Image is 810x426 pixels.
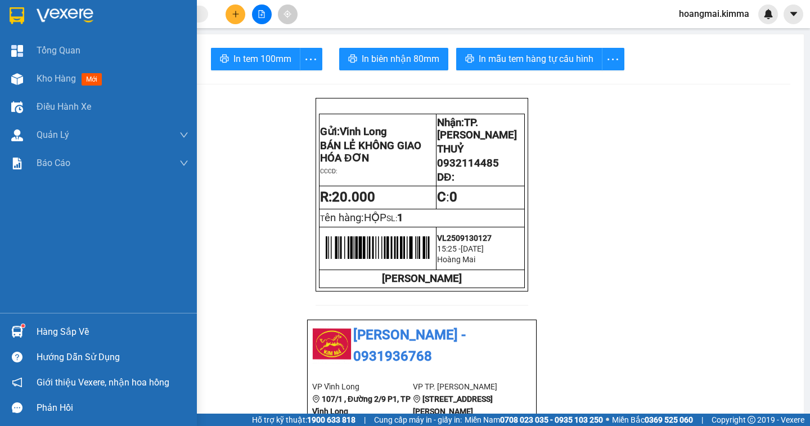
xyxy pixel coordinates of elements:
span: file-add [258,10,265,18]
span: printer [220,54,229,65]
span: 20.000 [332,189,375,205]
span: environment [413,395,421,403]
span: CCCD: [320,168,337,175]
span: 1 [397,212,403,224]
button: printerIn tem 100mm [211,48,300,70]
strong: [PERSON_NAME] [382,272,462,285]
span: copyright [748,416,755,424]
span: VL2509130127 [437,234,492,243]
span: environment [312,395,320,403]
div: Hướng dẫn sử dụng [37,349,188,366]
button: more [300,48,322,70]
span: Hỗ trợ kỹ thuật: [252,414,355,426]
span: TP. [PERSON_NAME] [437,116,517,141]
img: solution-icon [11,158,23,169]
span: question-circle [12,352,22,362]
span: 0932114485 [437,157,499,169]
li: VP TP. [PERSON_NAME] [413,380,514,393]
button: caret-down [784,5,803,24]
span: DĐ: [437,171,454,183]
span: : [437,189,457,205]
span: Tổng Quan [37,43,80,57]
span: aim [283,10,291,18]
span: | [701,414,703,426]
b: 107/1 , Đường 2/9 P1, TP Vĩnh Long [312,394,411,416]
span: ⚪️ [606,418,609,422]
span: Cung cấp máy in - giấy in: [374,414,462,426]
span: Báo cáo [37,156,70,170]
strong: C [437,189,446,205]
strong: 0369 525 060 [645,415,693,424]
span: SL: [386,214,397,223]
img: warehouse-icon [11,326,23,338]
span: hoangmai.kimma [670,7,758,21]
span: caret-down [789,9,799,19]
span: Miền Nam [465,414,603,426]
li: VP Vĩnh Long [312,380,413,393]
span: down [179,159,188,168]
span: Gửi: [320,125,387,138]
button: printerIn mẫu tem hàng tự cấu hình [456,48,602,70]
div: Hàng sắp về [37,324,188,340]
button: printerIn biên nhận 80mm [339,48,448,70]
img: logo-vxr [10,7,24,24]
button: aim [278,5,298,24]
span: | [364,414,366,426]
span: Điều hành xe [37,100,91,114]
strong: R: [320,189,375,205]
span: In tem 100mm [233,52,291,66]
sup: 1 [21,324,25,328]
span: In mẫu tem hàng tự cấu hình [479,52,593,66]
img: icon-new-feature [763,9,773,19]
span: down [179,131,188,140]
span: printer [348,54,357,65]
span: Nhận: [437,116,517,141]
span: notification [12,377,22,388]
li: [PERSON_NAME] - 0931936768 [312,325,532,367]
span: In biên nhận 80mm [362,52,439,66]
span: Vĩnh Long [340,125,387,138]
span: BÁN LẺ KHÔNG GIAO HÓA ĐƠN [320,140,421,164]
b: [STREET_ADDRESS][PERSON_NAME] [413,394,493,416]
span: Hoàng Mai [437,255,475,264]
img: dashboard-icon [11,45,23,57]
span: message [12,402,22,413]
button: plus [226,5,245,24]
span: 0 [449,189,457,205]
span: Giới thiệu Vexere, nhận hoa hồng [37,375,169,389]
span: mới [82,73,102,86]
span: T [320,214,386,223]
img: warehouse-icon [11,101,23,113]
span: 15:25 - [437,244,461,253]
span: ên hàng: [325,212,386,224]
span: printer [465,54,474,65]
span: HỘP [364,212,386,224]
img: warehouse-icon [11,129,23,141]
span: THUỶ [437,143,463,155]
span: more [602,52,624,66]
span: more [300,52,322,66]
button: file-add [252,5,272,24]
span: plus [232,10,240,18]
span: Quản Lý [37,128,69,142]
img: logo.jpg [312,325,352,364]
div: Phản hồi [37,400,188,416]
span: [DATE] [461,244,484,253]
img: warehouse-icon [11,73,23,85]
button: more [602,48,624,70]
span: Miền Bắc [612,414,693,426]
strong: 0708 023 035 - 0935 103 250 [500,415,603,424]
strong: 1900 633 818 [307,415,355,424]
span: Kho hàng [37,73,76,84]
